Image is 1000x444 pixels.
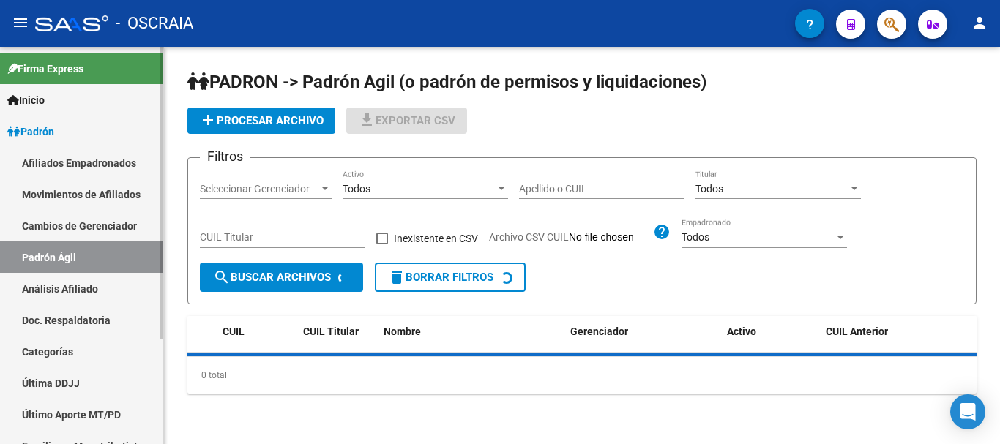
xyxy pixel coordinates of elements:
datatable-header-cell: CUIL Titular [297,316,378,347]
button: Procesar archivo [187,108,335,134]
span: CUIL Titular [303,326,359,337]
datatable-header-cell: CUIL [217,316,297,347]
span: Activo [727,326,756,337]
span: Todos [695,183,723,195]
span: Seleccionar Gerenciador [200,183,318,195]
span: Buscar Archivos [213,271,331,284]
span: Nombre [384,326,421,337]
mat-icon: person [971,14,988,31]
span: Borrar Filtros [388,271,493,284]
span: Exportar CSV [358,114,455,127]
h3: Filtros [200,146,250,167]
datatable-header-cell: CUIL Anterior [820,316,977,347]
datatable-header-cell: Nombre [378,316,564,347]
span: Inexistente en CSV [394,230,478,247]
span: Procesar archivo [199,114,324,127]
button: Exportar CSV [346,108,467,134]
button: Buscar Archivos [200,263,363,292]
span: Archivo CSV CUIL [489,231,569,243]
span: Inicio [7,92,45,108]
span: Padrón [7,124,54,140]
mat-icon: menu [12,14,29,31]
span: Firma Express [7,61,83,77]
span: PADRON -> Padrón Agil (o padrón de permisos y liquidaciones) [187,72,706,92]
mat-icon: file_download [358,111,376,129]
mat-icon: search [213,268,231,286]
mat-icon: delete [388,268,406,286]
mat-icon: add [199,111,217,129]
span: Gerenciador [570,326,628,337]
div: 0 total [187,357,977,394]
datatable-header-cell: Gerenciador [564,316,722,347]
input: Archivo CSV CUIL [569,231,653,244]
mat-icon: help [653,223,671,241]
span: CUIL Anterior [826,326,888,337]
button: Borrar Filtros [375,263,526,292]
datatable-header-cell: Activo [721,316,820,347]
span: Todos [343,183,370,195]
span: - OSCRAIA [116,7,193,39]
div: Open Intercom Messenger [950,394,985,429]
span: CUIL [223,326,245,337]
span: Todos [682,231,709,243]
